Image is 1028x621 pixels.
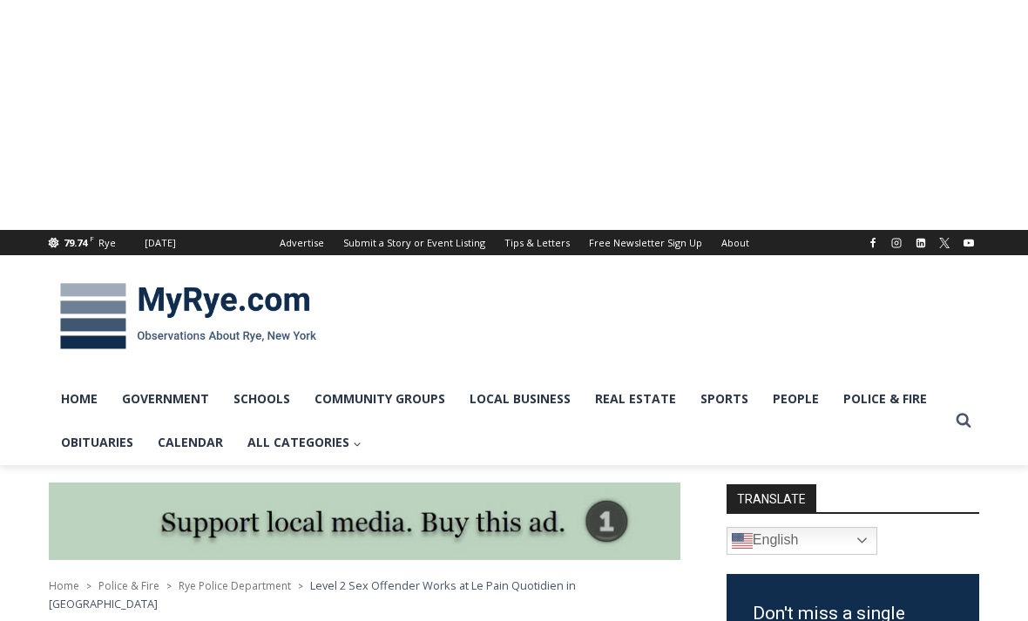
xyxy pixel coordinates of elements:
span: Level 2 Sex Offender Works at Le Pain Quotidien in [GEOGRAPHIC_DATA] [49,577,576,611]
img: support local media, buy this ad [49,483,680,561]
a: Obituaries [49,421,145,464]
a: Linkedin [910,233,931,253]
span: F [90,233,94,243]
a: Police & Fire [98,578,159,593]
a: English [727,527,877,555]
a: Government [110,377,221,421]
a: Home [49,578,79,593]
a: Police & Fire [831,377,939,421]
div: Rye [98,235,116,251]
nav: Breadcrumbs [49,577,680,612]
a: Sports [688,377,761,421]
span: > [86,580,91,592]
img: en [732,530,753,551]
a: Facebook [862,233,883,253]
span: 79.74 [64,236,87,249]
a: Schools [221,377,302,421]
a: X [934,233,955,253]
a: Free Newsletter Sign Up [579,230,712,255]
div: [DATE] [145,235,176,251]
span: All Categories [247,433,362,452]
nav: Secondary Navigation [270,230,759,255]
a: About [712,230,759,255]
a: Rye Police Department [179,578,291,593]
button: View Search Form [948,405,979,436]
a: Home [49,377,110,421]
span: > [298,580,303,592]
a: YouTube [958,233,979,253]
strong: TRANSLATE [727,484,816,512]
a: Calendar [145,421,235,464]
a: Advertise [270,230,334,255]
a: People [761,377,831,421]
a: Real Estate [583,377,688,421]
img: MyRye.com [49,271,328,361]
a: Instagram [886,233,907,253]
a: Community Groups [302,377,457,421]
a: Local Business [457,377,583,421]
a: Tips & Letters [495,230,579,255]
nav: Primary Navigation [49,377,948,465]
span: > [166,580,172,592]
a: All Categories [235,421,374,464]
a: Submit a Story or Event Listing [334,230,495,255]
